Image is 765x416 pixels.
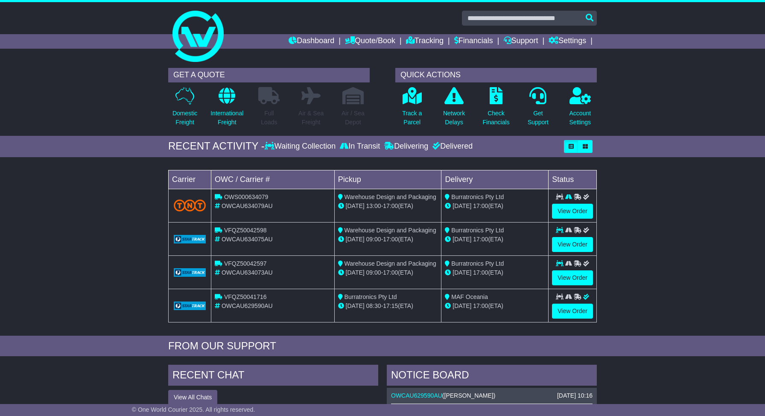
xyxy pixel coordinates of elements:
[345,227,436,234] span: Warehouse Design and Packaging
[265,142,338,151] div: Waiting Collection
[569,109,591,127] p: Account Settings
[258,109,280,127] p: Full Loads
[366,302,381,309] span: 08:30
[172,109,197,127] p: Domestic Freight
[552,270,593,285] a: View Order
[443,109,465,127] p: Network Delays
[346,302,365,309] span: [DATE]
[406,34,444,49] a: Tracking
[382,142,430,151] div: Delivering
[473,236,488,243] span: 17:00
[222,202,273,209] span: OWCAU634079AU
[366,236,381,243] span: 09:00
[210,109,243,127] p: International Freight
[552,237,593,252] a: View Order
[473,269,488,276] span: 17:00
[174,199,206,211] img: TNT_Domestic.png
[211,170,335,189] td: OWC / Carrier #
[345,193,436,200] span: Warehouse Design and Packaging
[224,293,267,300] span: VFQZ50041716
[383,269,398,276] span: 17:00
[383,302,398,309] span: 17:15
[451,227,504,234] span: Burratronics Pty Ltd
[451,193,504,200] span: Burratronics Pty Ltd
[441,170,549,189] td: Delivery
[366,269,381,276] span: 09:00
[454,34,493,49] a: Financials
[443,87,465,132] a: NetworkDelays
[549,170,597,189] td: Status
[338,202,438,211] div: - (ETA)
[168,68,370,82] div: GET A QUOTE
[504,34,538,49] a: Support
[453,202,471,209] span: [DATE]
[224,193,269,200] span: OWS000634079
[451,260,504,267] span: Burratronics Pty Ltd
[169,170,211,189] td: Carrier
[168,365,378,388] div: RECENT CHAT
[527,87,549,132] a: GetSupport
[552,204,593,219] a: View Order
[445,202,545,211] div: (ETA)
[174,268,206,277] img: GetCarrierServiceLogo
[430,142,473,151] div: Delivered
[224,260,267,267] span: VFQZ50042597
[174,235,206,243] img: GetCarrierServiceLogo
[224,227,267,234] span: VFQZ50042598
[222,236,273,243] span: OWCAU634075AU
[298,109,324,127] p: Air & Sea Freight
[172,87,198,132] a: DomesticFreight
[383,202,398,209] span: 17:00
[453,236,471,243] span: [DATE]
[168,340,597,352] div: FROM OUR SUPPORT
[168,390,217,405] button: View All Chats
[445,235,545,244] div: (ETA)
[569,87,592,132] a: AccountSettings
[338,268,438,277] div: - (ETA)
[528,109,549,127] p: Get Support
[387,365,597,388] div: NOTICE BOARD
[289,34,334,49] a: Dashboard
[552,304,593,319] a: View Order
[174,302,206,310] img: GetCarrierServiceLogo
[483,109,510,127] p: Check Financials
[346,202,365,209] span: [DATE]
[345,260,436,267] span: Warehouse Design and Packaging
[132,406,255,413] span: © One World Courier 2025. All rights reserved.
[391,392,442,399] a: OWCAU629590AU
[453,269,471,276] span: [DATE]
[383,236,398,243] span: 17:00
[549,34,586,49] a: Settings
[334,170,441,189] td: Pickup
[342,109,365,127] p: Air / Sea Depot
[482,87,510,132] a: CheckFinancials
[345,293,397,300] span: Burratronics Pty Ltd
[346,236,365,243] span: [DATE]
[402,87,422,132] a: Track aParcel
[473,302,488,309] span: 17:00
[473,202,488,209] span: 17:00
[338,235,438,244] div: - (ETA)
[402,109,422,127] p: Track a Parcel
[395,68,597,82] div: QUICK ACTIONS
[222,269,273,276] span: OWCAU634073AU
[345,34,395,49] a: Quote/Book
[445,268,545,277] div: (ETA)
[445,302,545,311] div: (ETA)
[391,392,593,399] div: ( )
[366,202,381,209] span: 13:00
[451,293,488,300] span: MAF Oceania
[557,392,593,399] div: [DATE] 10:16
[168,140,265,152] div: RECENT ACTIVITY -
[453,302,471,309] span: [DATE]
[346,269,365,276] span: [DATE]
[338,302,438,311] div: - (ETA)
[444,392,493,399] span: [PERSON_NAME]
[222,302,273,309] span: OWCAU629590AU
[210,87,244,132] a: InternationalFreight
[338,142,382,151] div: In Transit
